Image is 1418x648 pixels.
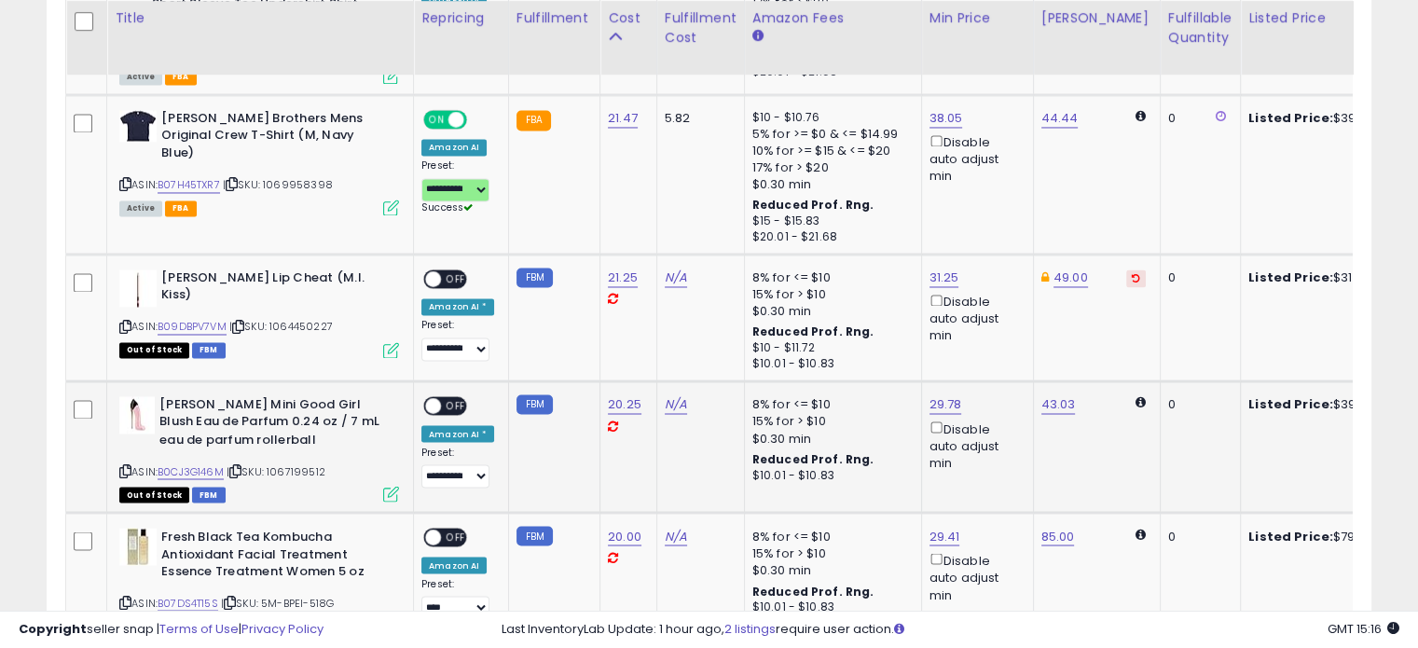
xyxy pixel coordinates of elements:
[929,395,962,414] a: 29.78
[158,463,224,479] a: B0CJ3G146M
[752,396,907,413] div: 8% for <= $10
[223,177,333,192] span: | SKU: 1069958398
[752,303,907,320] div: $0.30 min
[19,620,87,638] strong: Copyright
[929,418,1019,472] div: Disable auto adjust min
[752,528,907,545] div: 8% for <= $10
[229,319,333,334] span: | SKU: 1064450227
[161,269,388,309] b: [PERSON_NAME] Lip Cheat (M.I. Kiss)
[752,545,907,561] div: 15% for > $10
[165,69,197,85] span: FBA
[425,111,448,127] span: ON
[929,527,960,545] a: 29.41
[441,530,471,545] span: OFF
[421,446,494,488] div: Preset:
[241,620,324,638] a: Privacy Policy
[119,342,189,358] span: All listings that are currently out of stock and unavailable for purchase on Amazon
[227,463,325,478] span: | SKU: 1067199512
[752,340,907,356] div: $10 - $11.72
[119,528,157,565] img: 51+VQP7uIhL._SL40_.jpg
[929,131,1019,186] div: Disable auto adjust min
[119,110,399,214] div: ASIN:
[1248,396,1403,413] div: $39.99
[1041,527,1075,545] a: 85.00
[1248,527,1333,545] b: Listed Price:
[421,159,494,214] div: Preset:
[752,8,914,28] div: Amazon Fees
[1041,395,1076,414] a: 43.03
[752,413,907,430] div: 15% for > $10
[608,8,649,28] div: Cost
[665,269,687,287] a: N/A
[752,176,907,193] div: $0.30 min
[421,319,494,361] div: Preset:
[752,110,907,126] div: $10 - $10.76
[752,126,907,143] div: 5% for >= $0 & <= $14.99
[1168,8,1232,48] div: Fulfillable Quantity
[929,291,1019,345] div: Disable auto adjust min
[752,214,907,229] div: $15 - $15.83
[119,200,162,216] span: All listings currently available for purchase on Amazon
[421,425,494,442] div: Amazon AI *
[1053,269,1088,287] a: 49.00
[1168,528,1226,545] div: 0
[752,583,874,599] b: Reduced Prof. Rng.
[1248,269,1403,286] div: $31.99
[119,269,157,307] img: 21dmirGxMsL._SL40_.jpg
[752,229,907,245] div: $20.01 - $21.68
[752,467,907,483] div: $10.01 - $10.83
[752,324,874,339] b: Reduced Prof. Rng.
[608,527,641,545] a: 20.00
[752,159,907,176] div: 17% for > $20
[119,269,399,356] div: ASIN:
[441,397,471,413] span: OFF
[929,109,963,128] a: 38.05
[119,396,155,434] img: 31EIsl-7l4L._SL40_.jpg
[159,396,386,453] b: [PERSON_NAME] Mini Good Girl Blush Eau de Parfum 0.24 oz / 7 mL eau de parfum rollerball
[752,430,907,447] div: $0.30 min
[421,557,487,573] div: Amazon AI
[516,110,551,131] small: FBA
[1168,269,1226,286] div: 0
[441,270,471,286] span: OFF
[1248,109,1333,127] b: Listed Price:
[119,69,162,85] span: All listings currently available for purchase on Amazon
[158,319,227,335] a: B09DBPV7VM
[1248,269,1333,286] b: Listed Price:
[1248,395,1333,413] b: Listed Price:
[752,28,764,45] small: Amazon Fees.
[1248,110,1403,127] div: $39.00
[1168,396,1226,413] div: 0
[119,396,399,500] div: ASIN:
[665,8,737,48] div: Fulfillment Cost
[608,109,638,128] a: 21.47
[752,561,907,578] div: $0.30 min
[192,487,226,503] span: FBM
[516,526,553,545] small: FBM
[929,549,1019,603] div: Disable auto adjust min
[161,110,388,167] b: [PERSON_NAME] Brothers Mens Original Crew T-Shirt (M, Navy Blue)
[115,8,406,28] div: Title
[665,395,687,414] a: N/A
[159,620,239,638] a: Terms of Use
[421,139,487,156] div: Amazon AI
[608,395,641,414] a: 20.25
[929,269,959,287] a: 31.25
[752,197,874,213] b: Reduced Prof. Rng.
[516,8,592,28] div: Fulfillment
[1248,528,1403,545] div: $79.00
[421,577,494,619] div: Preset:
[752,356,907,372] div: $10.01 - $10.83
[929,8,1026,28] div: Min Price
[724,620,776,638] a: 2 listings
[665,110,730,127] div: 5.82
[1041,8,1152,28] div: [PERSON_NAME]
[502,621,1399,639] div: Last InventoryLab Update: 1 hour ago, require user action.
[1248,8,1410,28] div: Listed Price
[752,450,874,466] b: Reduced Prof. Rng.
[161,528,388,585] b: Fresh Black Tea Kombucha Antioxidant Facial Treatment Essence Treatment Women 5 oz
[752,269,907,286] div: 8% for <= $10
[752,143,907,159] div: 10% for >= $15 & <= $20
[1168,110,1226,127] div: 0
[516,394,553,414] small: FBM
